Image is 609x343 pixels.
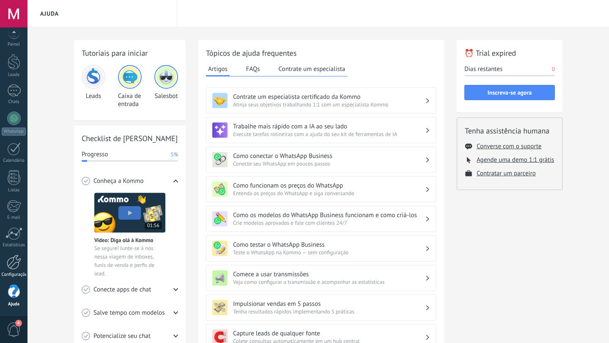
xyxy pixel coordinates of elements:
[233,278,425,286] span: Veja como configurar a transmissão e acompanhar as estatísticas
[477,169,536,177] button: Contratar um parceiro
[93,332,151,340] span: Potencialize seu chat
[2,242,26,248] div: Estatísticas
[171,150,178,159] span: 5%
[244,63,262,75] button: FAQs
[2,128,26,136] div: WhatsApp
[233,329,425,338] h3: Capture leads de qualquer fonte
[82,133,178,144] h2: Checklist de [PERSON_NAME]
[233,160,425,167] span: Conecte seu WhatsApp em poucos passos
[154,65,178,108] div: Salesbot
[233,93,425,101] h3: Contrate um especialista certificado da Kommo
[233,300,425,308] h3: Impulsionar vendas em 5 passos
[233,101,425,108] span: Atinja seus objetivos trabalhando 1:1 com um especialista Kommo
[82,65,105,108] div: Leads
[2,272,26,278] div: Configurações
[118,65,142,108] div: Caixa de entrada
[233,249,425,256] span: Teste o WhatsApp na Kommo — sem configuração
[464,65,502,73] span: Dias restantes
[2,99,26,105] div: Chats
[82,48,178,58] h2: Tutoriais para iniciar
[2,158,26,163] div: Calendário
[94,237,153,244] span: Vídeo: Diga olá à Kommo
[233,190,425,197] span: Entenda os preços do WhatsApp e siga conversando
[206,63,230,76] button: Artigos
[93,309,165,317] span: Salve tempo com modelos
[206,48,436,58] h2: Tópicos de ajuda frequentes
[94,244,165,278] span: Se segure! Junte-se à nós nessa viagem de inboxes, funis de venda e perfis de lead.
[464,85,555,100] button: Inscreva-se agora
[552,65,555,73] span: 0
[2,188,26,193] div: Listas
[233,308,425,315] span: Tenha resultados rápidos implementando 5 práticas
[94,193,165,233] img: Meet video
[477,156,554,164] button: Agende uma demo 1:1 grátis
[233,122,425,131] h3: Trabalhe mais rápido com a IA ao seu lado
[233,270,425,278] h3: Comece a usar transmissões
[233,182,425,190] h3: Como funcionam os preços do WhatsApp
[277,63,348,75] button: Contrate um especialista
[233,152,425,160] h3: Como conectar o WhatsApp Business
[15,320,22,327] span: 4
[2,302,26,307] div: Ajuda
[233,211,425,219] h3: Como os modelos do WhatsApp Business funcionam e como criá-los
[488,90,532,95] span: Inscreva-se agora
[2,72,26,78] div: Leads
[477,142,541,150] button: Converse com o suporte
[233,219,425,226] span: Crie modelos aprovados e fale com clientes 24/7
[464,48,555,58] h2: ⏰ Trial expired
[93,177,143,185] span: Conheça a Kommo
[93,286,151,294] span: Conecte apps de chat
[465,125,554,136] h2: Tenha assistência humana
[233,131,425,138] span: Execute tarefas rotineiras com a ajuda do seu kit de ferramentas de IA
[2,42,26,47] div: Painel
[82,150,108,159] span: Progresso
[2,215,26,220] div: E-mail
[233,241,425,249] h3: Como testar o WhatsApp Business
